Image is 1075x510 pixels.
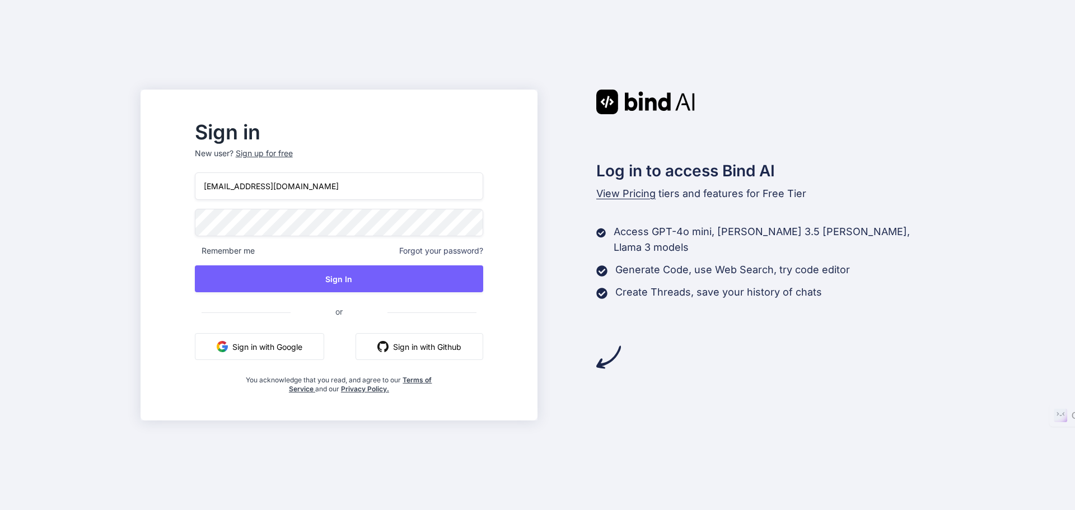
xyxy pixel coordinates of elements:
span: Forgot your password? [399,245,483,256]
span: Remember me [195,245,255,256]
div: Keywords by Traffic [125,66,185,73]
img: website_grey.svg [18,29,27,38]
h2: Sign in [195,123,483,141]
a: Terms of Service [289,376,432,393]
div: You acknowledge that you read, and agree to our and our [243,369,436,394]
span: or [291,298,387,325]
div: Domain Overview [45,66,100,73]
p: tiers and features for Free Tier [596,186,934,202]
p: Generate Code, use Web Search, try code editor [615,262,850,278]
span: View Pricing [596,188,656,199]
div: Domain: [DOMAIN_NAME] [29,29,123,38]
div: v 4.0.25 [31,18,55,27]
img: logo_orange.svg [18,18,27,27]
img: google [217,341,228,352]
a: Privacy Policy. [341,385,389,393]
p: New user? [195,148,483,172]
input: Login or Email [195,172,483,200]
p: Access GPT-4o mini, [PERSON_NAME] 3.5 [PERSON_NAME], Llama 3 models [614,224,934,255]
div: Sign up for free [236,148,293,159]
img: arrow [596,345,621,369]
button: Sign in with Github [356,333,483,360]
img: tab_domain_overview_orange.svg [32,65,41,74]
img: Bind AI logo [596,90,695,114]
button: Sign in with Google [195,333,324,360]
p: Create Threads, save your history of chats [615,284,822,300]
img: tab_keywords_by_traffic_grey.svg [113,65,122,74]
h2: Log in to access Bind AI [596,159,934,183]
button: Sign In [195,265,483,292]
img: github [377,341,389,352]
